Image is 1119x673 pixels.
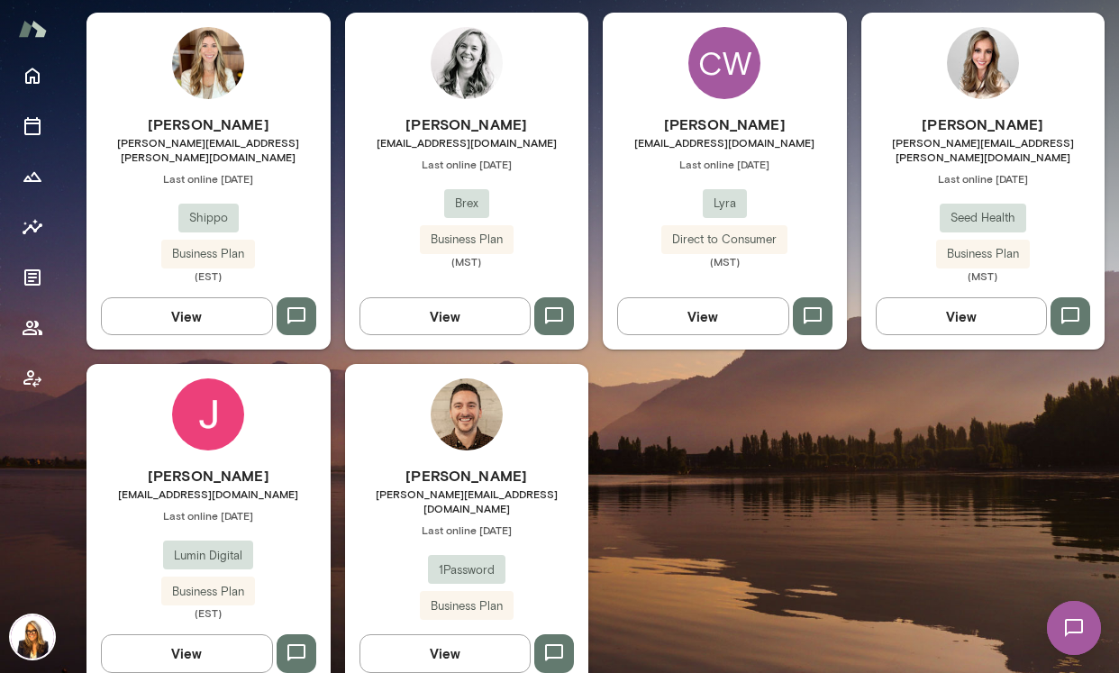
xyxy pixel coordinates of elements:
[14,259,50,296] button: Documents
[86,171,331,186] span: Last online [DATE]
[101,297,273,335] button: View
[359,297,532,335] button: View
[861,114,1105,135] h6: [PERSON_NAME]
[161,245,255,263] span: Business Plan
[861,268,1105,283] span: (MST)
[14,310,50,346] button: Members
[345,487,589,515] span: [PERSON_NAME][EMAIL_ADDRESS][DOMAIN_NAME]
[940,209,1026,227] span: Seed Health
[86,465,331,487] h6: [PERSON_NAME]
[18,12,47,46] img: Mento
[86,268,331,283] span: (EST)
[14,360,50,396] button: Client app
[428,561,505,579] span: 1Password
[86,114,331,135] h6: [PERSON_NAME]
[876,297,1048,335] button: View
[603,135,847,150] span: [EMAIL_ADDRESS][DOMAIN_NAME]
[617,297,789,335] button: View
[861,171,1105,186] span: Last online [DATE]
[603,254,847,268] span: (MST)
[688,27,760,99] div: CW
[345,523,589,537] span: Last online [DATE]
[603,114,847,135] h6: [PERSON_NAME]
[345,114,589,135] h6: [PERSON_NAME]
[420,597,514,615] span: Business Plan
[861,135,1105,164] span: [PERSON_NAME][EMAIL_ADDRESS][PERSON_NAME][DOMAIN_NAME]
[86,135,331,164] span: [PERSON_NAME][EMAIL_ADDRESS][PERSON_NAME][DOMAIN_NAME]
[14,209,50,245] button: Insights
[661,231,787,249] span: Direct to Consumer
[703,195,747,213] span: Lyra
[345,135,589,150] span: [EMAIL_ADDRESS][DOMAIN_NAME]
[101,634,273,672] button: View
[172,27,244,99] img: Sondra Schencker
[444,195,489,213] span: Brex
[172,378,244,450] img: Jennifer Miklosi
[345,465,589,487] h6: [PERSON_NAME]
[603,157,847,171] span: Last online [DATE]
[936,245,1030,263] span: Business Plan
[345,254,589,268] span: (MST)
[163,547,253,565] span: Lumin Digital
[11,615,54,659] img: Melissa Lemberg
[86,508,331,523] span: Last online [DATE]
[431,378,503,450] img: Steve O'Connor
[14,108,50,144] button: Sessions
[86,487,331,501] span: [EMAIL_ADDRESS][DOMAIN_NAME]
[431,27,503,99] img: Anne Gottwalt
[14,58,50,94] button: Home
[947,27,1019,99] img: Katie Spinosa
[14,159,50,195] button: Growth Plan
[86,605,331,620] span: (EST)
[420,231,514,249] span: Business Plan
[359,634,532,672] button: View
[345,157,589,171] span: Last online [DATE]
[178,209,239,227] span: Shippo
[161,583,255,601] span: Business Plan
